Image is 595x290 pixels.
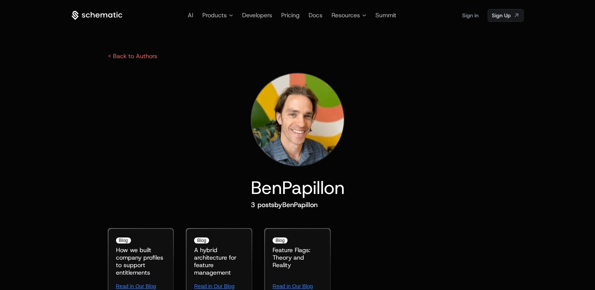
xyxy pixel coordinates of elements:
[375,11,396,19] a: Summit
[251,179,345,197] h1: Ben Papillon
[273,246,322,276] div: Feature Flags: Theory and Reality
[108,52,157,60] a: < Back to Authors
[251,200,345,210] h2: 3 posts by Ben Papillon
[242,11,272,19] a: Developers
[116,246,166,276] div: How we built company profiles to support entitlements
[252,74,344,166] img: ben
[309,11,322,19] a: Docs
[331,11,360,20] span: Resources
[116,237,131,243] div: blog
[194,282,244,290] a: Read in Our Blog
[188,11,193,19] a: AI
[202,11,227,20] span: Products
[281,11,300,19] a: Pricing
[462,9,479,21] a: Sign in
[194,237,209,243] div: blog
[273,237,288,243] div: blog
[194,246,244,276] div: A hybrid architecture for feature management
[116,282,166,290] a: Read in Our Blog
[488,9,524,22] a: [object Object]
[273,282,322,290] a: Read in Our Blog
[492,12,511,19] span: Sign Up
